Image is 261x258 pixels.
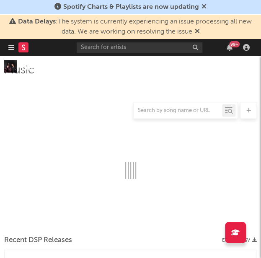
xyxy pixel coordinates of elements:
span: Data Delays [18,18,56,25]
span: Dismiss [195,29,200,35]
span: Music [4,65,34,76]
span: : The system is currently experiencing an issue processing all new data. We are working on resolv... [18,18,252,35]
input: Search for artists [77,42,202,53]
div: 99 + [229,41,240,47]
input: Search by song name or URL [134,107,222,114]
span: Spotify Charts & Playlists are now updating [63,4,199,10]
span: Dismiss [202,4,207,10]
button: Export CSV [222,238,257,243]
span: Recent DSP Releases [4,235,72,245]
button: 99+ [227,44,233,51]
